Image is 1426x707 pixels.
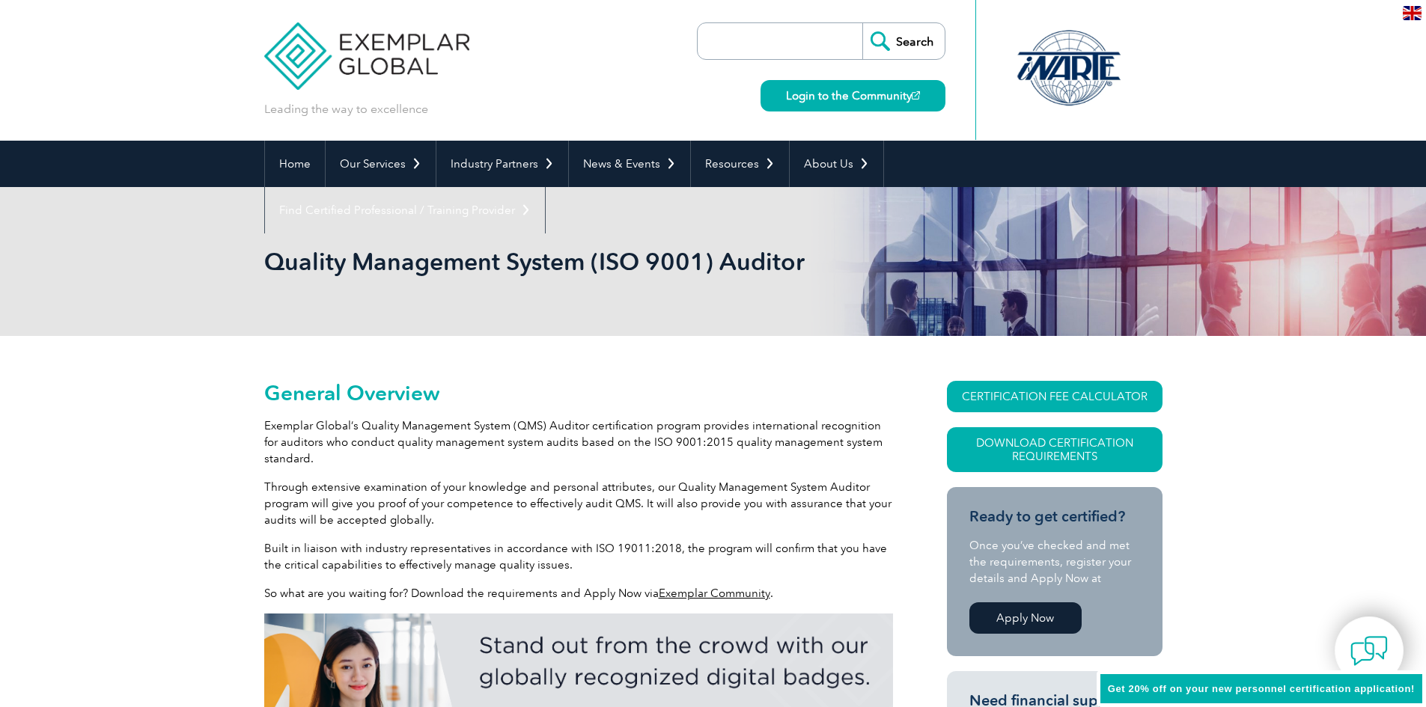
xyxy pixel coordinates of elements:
h2: General Overview [264,381,893,405]
a: Industry Partners [436,141,568,187]
p: Once you’ve checked and met the requirements, register your details and Apply Now at [969,537,1140,587]
a: About Us [790,141,883,187]
a: Exemplar Community [659,587,770,600]
h1: Quality Management System (ISO 9001) Auditor [264,247,839,276]
img: open_square.png [912,91,920,100]
p: Built in liaison with industry representatives in accordance with ISO 19011:2018, the program wil... [264,540,893,573]
span: Get 20% off on your new personnel certification application! [1108,683,1415,694]
p: Leading the way to excellence [264,101,428,117]
p: Through extensive examination of your knowledge and personal attributes, our Quality Management S... [264,479,893,528]
a: CERTIFICATION FEE CALCULATOR [947,381,1163,412]
h3: Ready to get certified? [969,507,1140,526]
p: Exemplar Global’s Quality Management System (QMS) Auditor certification program provides internat... [264,417,893,467]
a: Download Certification Requirements [947,427,1163,472]
img: en [1403,6,1422,20]
p: So what are you waiting for? Download the requirements and Apply Now via . [264,585,893,602]
a: Apply Now [969,602,1082,634]
a: News & Events [569,141,690,187]
a: Our Services [326,141,436,187]
a: Resources [691,141,789,187]
img: contact-chat.png [1350,632,1388,670]
a: Find Certified Professional / Training Provider [265,187,545,233]
input: Search [862,23,945,59]
a: Home [265,141,325,187]
a: Login to the Community [761,80,945,111]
